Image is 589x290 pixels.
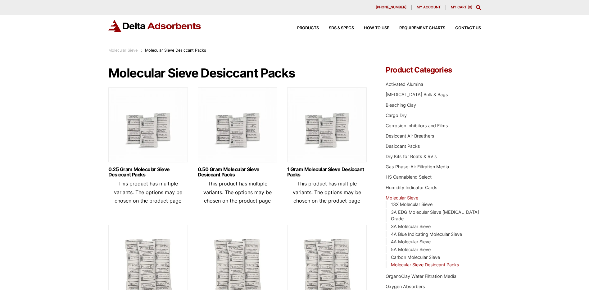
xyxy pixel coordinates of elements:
[108,20,202,32] img: Delta Adsorbents
[114,180,182,203] span: This product has multiple variants. The options may be chosen on the product page
[455,26,481,30] span: Contact Us
[399,26,445,30] span: Requirement Charts
[145,48,206,53] span: Molecular Sieve Desiccant Packs
[391,239,431,244] a: 4A Molecular Sieve
[386,92,448,97] a: [MEDICAL_DATA] Bulk & Bags
[108,66,367,80] h1: Molecular Sieve Desiccant Packs
[389,26,445,30] a: Requirement Charts
[371,5,412,10] a: [PHONE_NUMBER]
[108,167,188,177] a: 0.25 Gram Molecular Sieve Desiccant Packs
[386,102,416,108] a: Bleaching Clay
[198,167,277,177] a: 0.50 Gram Molecular Sieve Desiccant Packs
[391,255,440,260] a: Carbon Molecular Sieve
[203,180,272,203] span: This product has multiple variants. The options may be chosen on the product page
[386,82,423,87] a: Activated Alumina
[476,5,481,10] div: Toggle Modal Content
[287,167,367,177] a: 1 Gram Molecular Sieve Desiccant Packs
[108,48,138,53] a: Molecular Sieve
[469,5,471,9] span: 0
[391,232,462,237] a: 4A Blue Indicating Molecular Sieve
[319,26,354,30] a: SDS & SPECS
[391,209,479,222] a: 3A EDG Molecular Sieve [MEDICAL_DATA] Grade
[141,48,142,53] span: :
[386,174,432,180] a: HS Cannablend Select
[386,164,449,169] a: Gas Phase-Air Filtration Media
[391,247,431,252] a: 5A Molecular Sieve
[391,262,459,267] a: Molecular Sieve Desiccant Packs
[412,5,446,10] a: My account
[386,195,418,200] a: Molecular Sieve
[445,26,481,30] a: Contact Us
[386,154,437,159] a: Dry Kits for Boats & RV's
[386,113,407,118] a: Cargo Dry
[417,6,441,9] span: My account
[391,224,431,229] a: 3A Molecular Sieve
[354,26,389,30] a: How to Use
[329,26,354,30] span: SDS & SPECS
[386,274,456,279] a: OrganoClay Water Filtration Media
[386,143,420,149] a: Desiccant Packs
[391,202,433,207] a: 13X Molecular Sieve
[376,6,406,9] span: [PHONE_NUMBER]
[451,5,472,9] a: My Cart (0)
[293,180,361,203] span: This product has multiple variants. The options may be chosen on the product page
[386,123,448,128] a: Corrosion Inhibitors and Films
[287,26,319,30] a: Products
[297,26,319,30] span: Products
[386,66,481,74] h4: Product Categories
[386,185,437,190] a: Humidity Indicator Cards
[386,133,434,138] a: Desiccant Air Breathers
[364,26,389,30] span: How to Use
[386,284,425,289] a: Oxygen Absorbers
